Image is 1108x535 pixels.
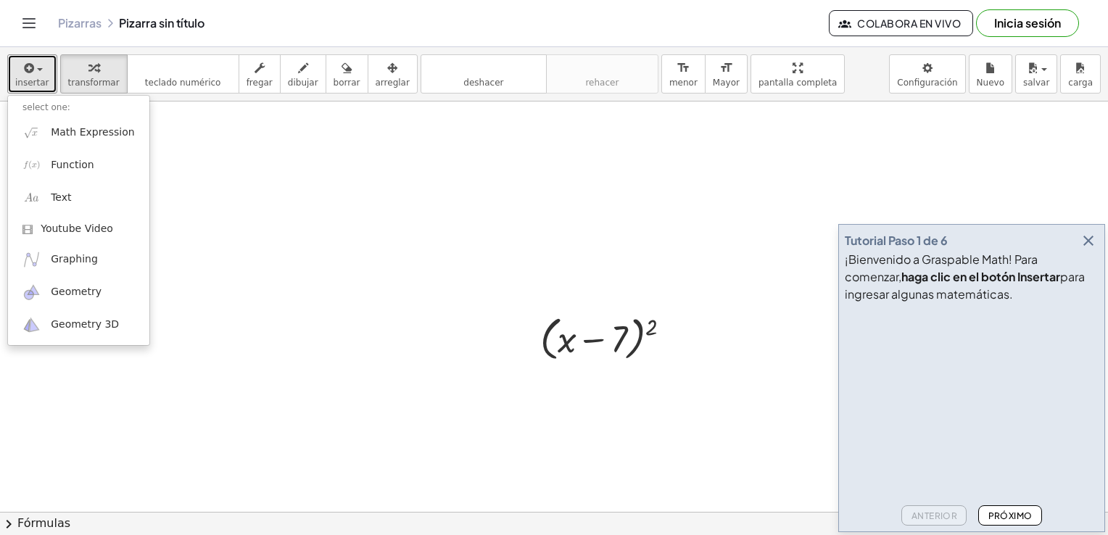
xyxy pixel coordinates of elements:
i: format_size [719,59,733,77]
i: rehacer [554,59,650,77]
font: Colabora en vivo [857,17,961,30]
a: Geometry 3D [8,309,149,341]
span: transformar [68,78,120,88]
img: ggb-geometry.svg [22,283,41,302]
i: teclado [135,59,231,77]
button: format_sizeMayor [705,54,748,94]
img: f_x.png [22,156,41,174]
img: ggb-3d.svg [22,316,41,334]
font: ¡Bienvenido a Graspable Math! Para comenzar, para ingresar algunas matemáticas. [845,252,1085,302]
span: Geometry 3D [51,318,119,332]
span: fregar [247,78,273,88]
button: Colabora en vivo [829,10,973,36]
span: Mayor [713,78,740,88]
img: Aa.png [22,188,41,207]
font: Próximo [988,510,1032,521]
button: borrar [326,54,368,94]
a: Geometry [8,276,149,309]
button: arreglar [368,54,418,94]
a: Youtube Video [8,215,149,244]
button: carga [1060,54,1101,94]
a: Text [8,181,149,214]
span: insertar [15,78,49,88]
span: salvar [1023,78,1049,88]
a: Graphing [8,243,149,275]
span: borrar [334,78,360,88]
div: Tutorial Paso 1 de 6 [845,232,948,249]
button: deshacerdeshacer [421,54,547,94]
span: Nuevo [977,78,1004,88]
button: transformar [60,54,128,94]
button: insertar [7,54,57,94]
span: Function [51,158,94,173]
button: Inicia sesión [976,9,1079,37]
span: arreglar [376,78,410,88]
span: pantalla completa [758,78,838,88]
button: dibujar [280,54,326,94]
button: Alternar navegación [17,12,41,35]
span: Math Expression [51,125,134,140]
img: ggb-graphing.svg [22,250,41,268]
button: Nuevo [969,54,1012,94]
span: Text [51,191,71,205]
button: salvar [1015,54,1057,94]
span: Configuración [897,78,957,88]
button: Configuración [889,54,965,94]
span: dibujar [288,78,318,88]
button: tecladoteclado numérico [127,54,239,94]
li: select one: [8,99,149,116]
a: Math Expression [8,116,149,149]
button: Próximo [978,505,1041,526]
span: carga [1068,78,1093,88]
span: rehacer [585,78,619,88]
span: Geometry [51,285,102,299]
button: pantalla completa [751,54,846,94]
img: sqrt_x.png [22,123,41,141]
button: rehacerrehacer [546,54,658,94]
span: menor [669,78,698,88]
i: format_size [677,59,690,77]
button: format_sizemenor [661,54,706,94]
a: Pizarras [58,16,102,30]
span: Graphing [51,252,98,267]
span: deshacer [463,78,503,88]
b: haga clic en el botón Insertar [901,269,1060,284]
button: fregar [239,54,281,94]
font: Fórmulas [17,515,70,532]
span: teclado numérico [145,78,221,88]
span: Youtube Video [41,222,113,236]
i: deshacer [429,59,539,77]
a: Function [8,149,149,181]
